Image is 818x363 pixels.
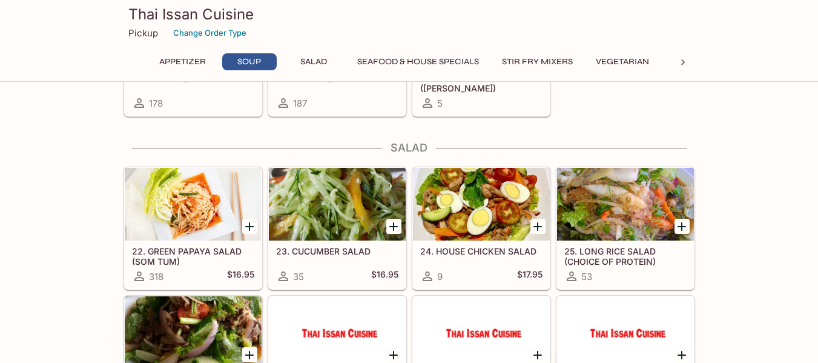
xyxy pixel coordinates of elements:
span: 53 [581,271,592,282]
span: 187 [293,98,307,109]
h5: 22. GREEN PAPAYA SALAD (SOM TUM) [132,246,254,266]
button: Add 29. EGGPLANT SALAD (CHOICE OF PROTEIN) [675,347,690,362]
button: Add 24. HOUSE CHICKEN SALAD [530,219,546,234]
h5: 21. LONG RICE SOUP ([PERSON_NAME]) [420,73,543,93]
button: Vegetarian [589,53,656,70]
button: Add 23. CUCUMBER SALAD [386,219,401,234]
button: Add 28. CABBAGE SALAD [530,347,546,362]
h5: $16.95 [227,269,254,284]
a: 25. LONG RICE SALAD (CHOICE OF PROTEIN)53 [556,167,694,290]
button: Noodles [665,53,720,70]
a: 22. GREEN PAPAYA SALAD (SOM TUM)318$16.95 [124,167,262,290]
h5: 23. CUCUMBER SALAD [276,246,398,256]
button: Add 25. LONG RICE SALAD (CHOICE OF PROTEIN) [675,219,690,234]
a: 24. HOUSE CHICKEN SALAD9$17.95 [412,167,550,290]
button: Seafood & House Specials [351,53,486,70]
span: 178 [149,98,163,109]
h4: Salad [124,141,695,155]
div: 23. CUCUMBER SALAD [269,168,406,241]
span: 9 [437,271,443,282]
button: Appetizer [153,53,213,70]
div: 24. HOUSE CHICKEN SALAD [413,168,550,241]
div: 22. GREEN PAPAYA SALAD (SOM TUM) [125,168,262,241]
button: Add 26. GRILLED BEEF SALAD [242,347,257,362]
button: Soup [222,53,277,70]
span: 35 [293,271,304,282]
h5: $17.95 [517,269,543,284]
button: Add 22. GREEN PAPAYA SALAD (SOM TUM) [242,219,257,234]
h5: 25. LONG RICE SALAD (CHOICE OF PROTEIN) [564,246,687,266]
a: 23. CUCUMBER SALAD35$16.95 [268,167,406,290]
button: Stir Fry Mixers [495,53,579,70]
h5: 24. HOUSE CHICKEN SALAD [420,246,543,256]
span: 5 [437,98,443,109]
h3: Thai Issan Cuisine [128,5,690,24]
button: Salad [286,53,341,70]
div: 25. LONG RICE SALAD (CHOICE OF PROTEIN) [557,168,694,241]
h5: $16.95 [371,269,398,284]
button: Add 27. SHRIMP OR CALAMARI SALAD [386,347,401,362]
p: Pickup [128,27,158,39]
button: Change Order Type [168,24,252,42]
span: 318 [149,271,163,282]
